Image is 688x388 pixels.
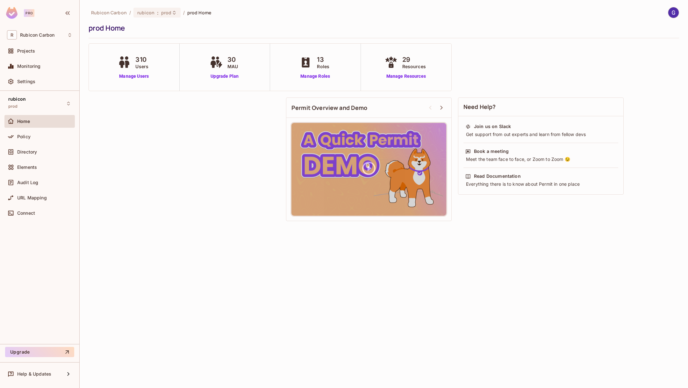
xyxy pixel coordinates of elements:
span: Elements [17,165,37,170]
span: prod Home [187,10,211,16]
span: Help & Updates [17,371,51,377]
span: Connect [17,211,35,216]
a: Manage Users [116,73,152,80]
img: Guy Hirshenzon [668,7,679,18]
span: Workspace: Rubicon Carbon [20,32,54,38]
span: : [157,10,159,15]
div: Everything there is to know about Permit in one place [465,181,616,187]
span: R [7,30,17,40]
span: Resources [402,63,426,70]
li: / [183,10,185,16]
span: URL Mapping [17,195,47,200]
div: Get support from out experts and learn from fellow devs [465,131,616,138]
span: Permit Overview and Demo [291,104,368,112]
span: 30 [227,55,238,64]
span: Home [17,119,30,124]
span: Roles [317,63,329,70]
div: Read Documentation [474,173,521,179]
span: prod [161,10,172,16]
span: 29 [402,55,426,64]
a: Upgrade Plan [208,73,241,80]
div: Join us on Slack [474,123,511,130]
a: Manage Roles [298,73,333,80]
div: Book a meeting [474,148,509,154]
span: Directory [17,149,37,154]
span: prod [8,104,18,109]
span: rubicon [8,97,26,102]
button: Upgrade [5,347,74,357]
span: Monitoring [17,64,41,69]
span: rubicon [137,10,154,16]
div: prod Home [89,23,676,33]
span: the active workspace [91,10,127,16]
span: Settings [17,79,35,84]
span: Policy [17,134,31,139]
span: MAU [227,63,238,70]
span: 13 [317,55,329,64]
div: Meet the team face to face, or Zoom to Zoom 😉 [465,156,616,162]
li: / [129,10,131,16]
a: Manage Resources [383,73,429,80]
span: Need Help? [463,103,496,111]
img: SReyMgAAAABJRU5ErkJggg== [6,7,18,19]
span: 310 [135,55,148,64]
span: Projects [17,48,35,54]
div: Pro [24,9,34,17]
span: Audit Log [17,180,38,185]
span: Users [135,63,148,70]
